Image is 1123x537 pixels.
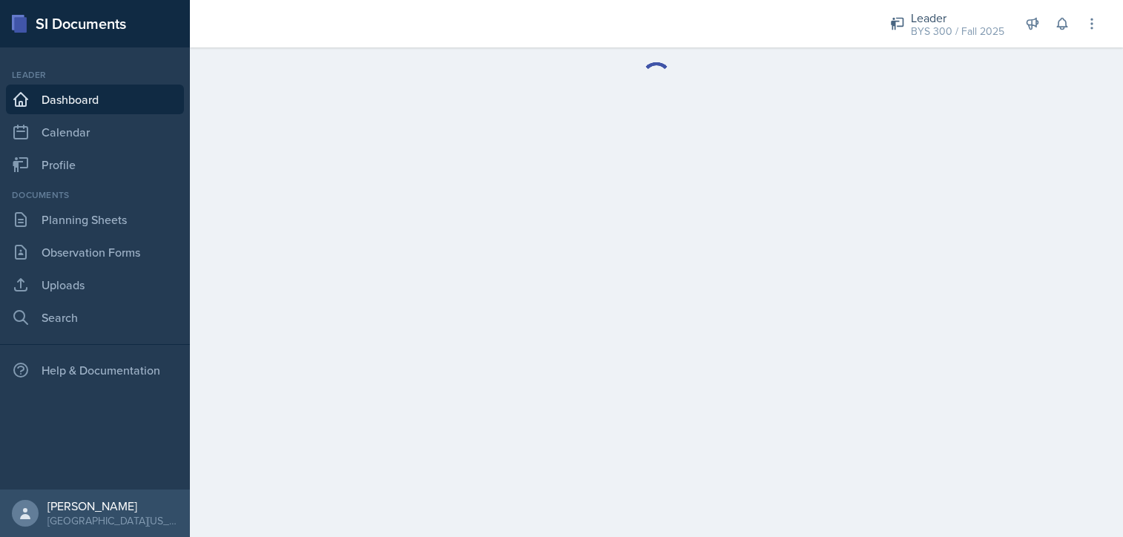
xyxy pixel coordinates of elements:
a: Observation Forms [6,237,184,267]
div: BYS 300 / Fall 2025 [911,24,1004,39]
a: Dashboard [6,85,184,114]
a: Planning Sheets [6,205,184,234]
div: Help & Documentation [6,355,184,385]
a: Search [6,303,184,332]
div: Documents [6,188,184,202]
a: Profile [6,150,184,179]
div: [PERSON_NAME] [47,498,178,513]
div: Leader [911,9,1004,27]
div: [GEOGRAPHIC_DATA][US_STATE] in [GEOGRAPHIC_DATA] [47,513,178,528]
div: Leader [6,68,184,82]
a: Uploads [6,270,184,300]
a: Calendar [6,117,184,147]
